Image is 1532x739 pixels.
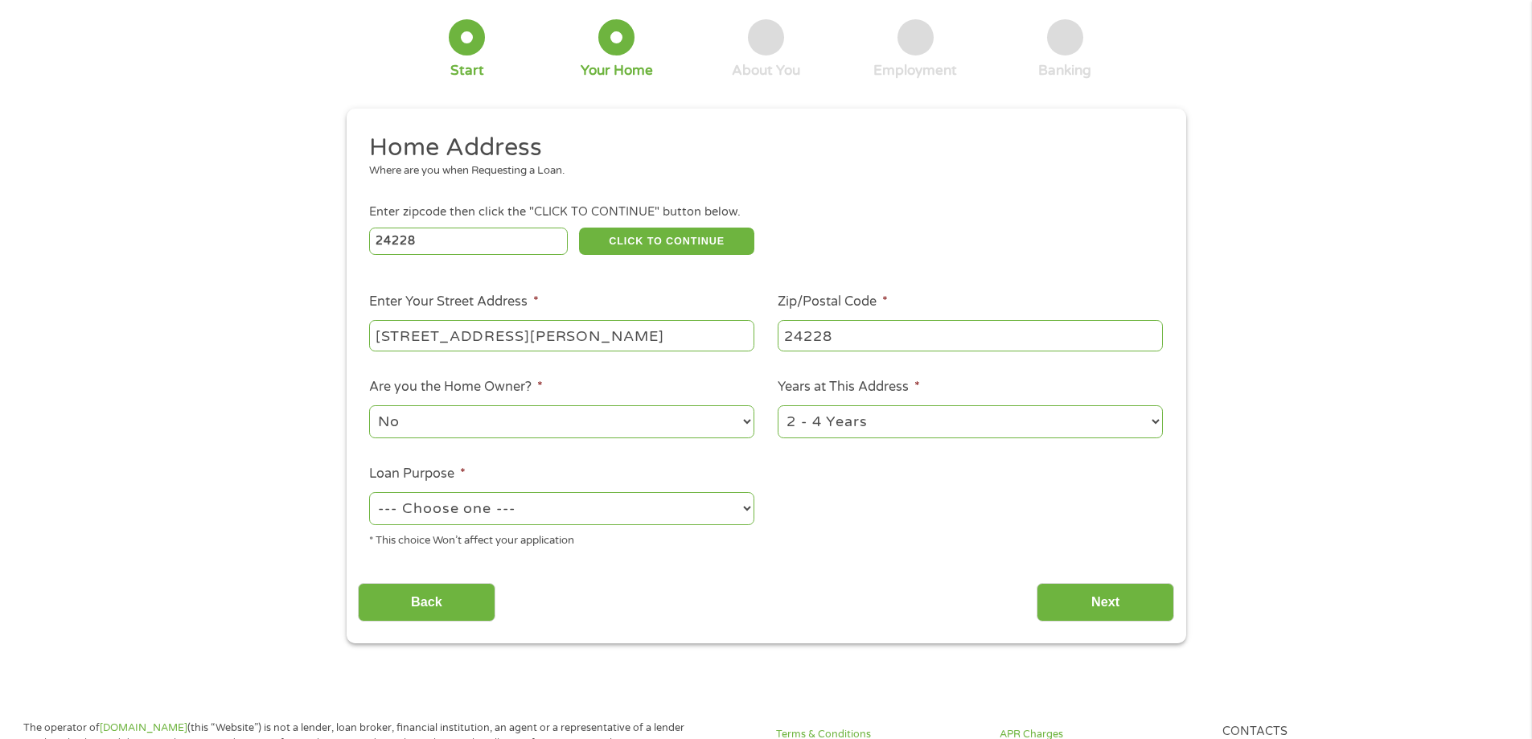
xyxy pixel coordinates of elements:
input: Next [1037,583,1174,622]
div: Your Home [581,62,653,80]
input: Back [358,583,495,622]
button: CLICK TO CONTINUE [579,228,754,255]
input: Enter Zipcode (e.g 01510) [369,228,568,255]
h2: Home Address [369,132,1151,164]
div: About You [732,62,800,80]
div: Banking [1038,62,1091,80]
label: Zip/Postal Code [778,294,888,310]
label: Enter Your Street Address [369,294,539,310]
div: Employment [873,62,957,80]
a: [DOMAIN_NAME] [100,721,187,734]
div: Where are you when Requesting a Loan. [369,163,1151,179]
div: * This choice Won’t affect your application [369,528,754,549]
div: Enter zipcode then click the "CLICK TO CONTINUE" button below. [369,203,1162,221]
input: 1 Main Street [369,320,754,351]
label: Loan Purpose [369,466,466,482]
label: Are you the Home Owner? [369,379,543,396]
label: Years at This Address [778,379,920,396]
div: Start [450,62,484,80]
